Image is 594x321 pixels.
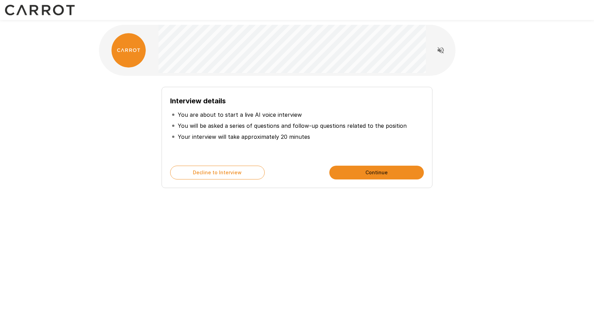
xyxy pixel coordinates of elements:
[111,33,146,68] img: carrot_logo.png
[178,133,310,141] p: Your interview will take approximately 20 minutes
[170,166,265,179] button: Decline to Interview
[178,122,407,130] p: You will be asked a series of questions and follow-up questions related to the position
[434,43,448,57] button: Read questions aloud
[178,111,302,119] p: You are about to start a live AI voice interview
[170,97,226,105] b: Interview details
[329,166,424,179] button: Continue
